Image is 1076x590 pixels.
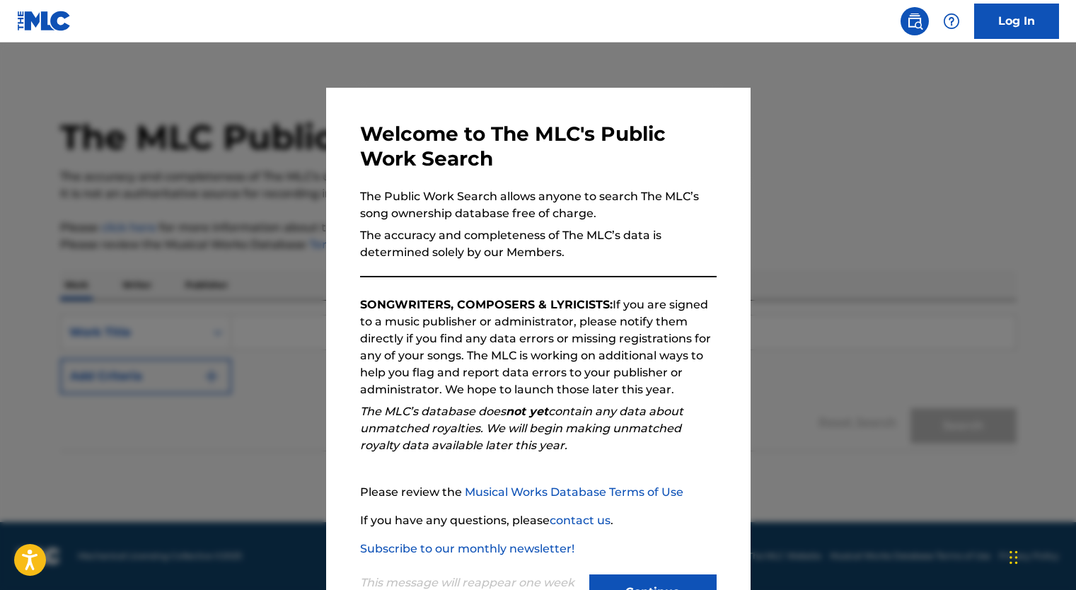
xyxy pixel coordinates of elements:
[943,13,960,30] img: help
[506,405,548,418] strong: not yet
[901,7,929,35] a: Public Search
[360,122,717,171] h3: Welcome to The MLC's Public Work Search
[974,4,1059,39] a: Log In
[465,485,683,499] a: Musical Works Database Terms of Use
[1010,536,1018,579] div: Drag
[906,13,923,30] img: search
[1005,522,1076,590] iframe: Chat Widget
[360,298,613,311] strong: SONGWRITERS, COMPOSERS & LYRICISTS:
[360,188,717,222] p: The Public Work Search allows anyone to search The MLC’s song ownership database free of charge.
[360,405,683,452] em: The MLC’s database does contain any data about unmatched royalties. We will begin making unmatche...
[550,514,611,527] a: contact us
[17,11,71,31] img: MLC Logo
[360,227,717,261] p: The accuracy and completeness of The MLC’s data is determined solely by our Members.
[360,542,574,555] a: Subscribe to our monthly newsletter!
[937,7,966,35] div: Help
[360,484,717,501] p: Please review the
[360,296,717,398] p: If you are signed to a music publisher or administrator, please notify them directly if you find ...
[360,512,717,529] p: If you have any questions, please .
